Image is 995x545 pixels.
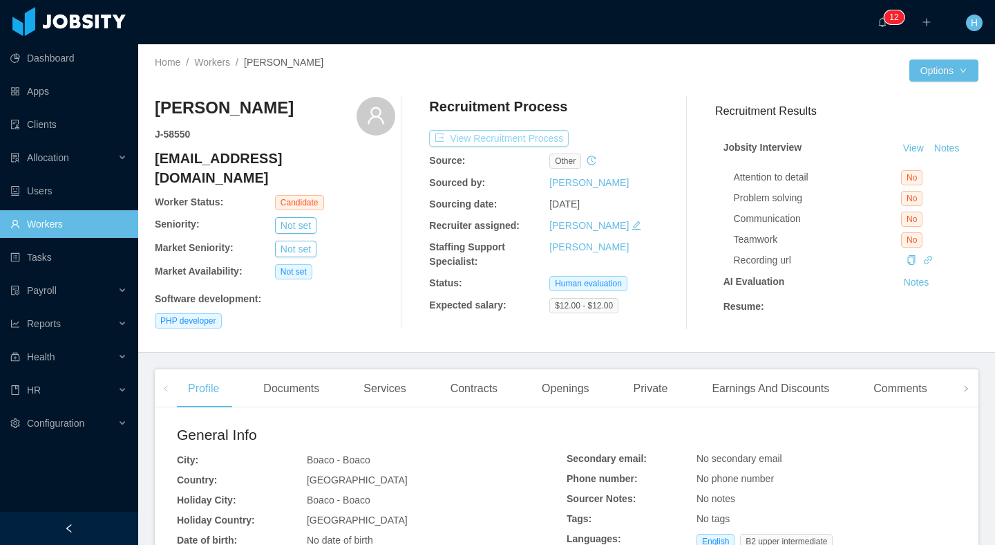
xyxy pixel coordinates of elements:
[623,369,679,408] div: Private
[155,242,234,253] b: Market Seniority:
[429,177,485,188] b: Sourced by:
[275,264,312,279] span: Not set
[177,369,230,408] div: Profile
[907,255,916,265] i: icon: copy
[734,191,902,205] div: Problem solving
[734,170,902,185] div: Attention to detail
[186,57,189,68] span: /
[10,418,20,428] i: icon: setting
[10,44,127,72] a: icon: pie-chartDashboard
[429,220,520,231] b: Recruiter assigned:
[352,369,417,408] div: Services
[923,255,933,266] a: icon: link
[696,512,956,526] div: No tags
[27,385,41,396] span: HR
[27,351,55,362] span: Health
[549,276,627,291] span: Human evaluation
[549,177,629,188] a: [PERSON_NAME]
[177,474,217,486] b: Country:
[10,385,20,395] i: icon: book
[27,152,69,163] span: Allocation
[155,57,180,68] a: Home
[10,319,20,329] i: icon: line-chart
[155,149,395,187] h4: [EMAIL_ADDRESS][DOMAIN_NAME]
[177,515,255,526] b: Holiday Country:
[549,241,629,252] a: [PERSON_NAME]
[10,352,20,362] i: icon: medicine-box
[971,15,978,31] span: H
[27,318,61,329] span: Reports
[696,473,774,484] span: No phone number
[10,111,127,138] a: icon: auditClients
[922,17,931,27] i: icon: plus
[894,10,899,24] p: 2
[567,493,636,504] b: Sourcer Notes:
[632,221,641,230] i: icon: edit
[696,493,735,504] span: No notes
[194,57,230,68] a: Workers
[878,17,887,27] i: icon: bell
[587,156,596,165] i: icon: history
[884,10,904,24] sup: 12
[155,97,294,119] h3: [PERSON_NAME]
[307,474,408,486] span: [GEOGRAPHIC_DATA]
[275,195,324,210] span: Candidate
[155,266,243,277] b: Market Availability:
[10,177,127,205] a: icon: robotUsers
[901,170,922,185] span: No
[366,106,386,125] i: icon: user
[177,454,198,465] b: City:
[531,369,600,408] div: Openings
[429,133,569,144] a: icon: exportView Recruitment Process
[909,59,978,82] button: Optionsicon: down
[923,255,933,265] i: icon: link
[10,77,127,105] a: icon: appstoreApps
[307,515,408,526] span: [GEOGRAPHIC_DATA]
[549,198,580,210] span: [DATE]
[307,454,370,465] span: Boaco - Boaco
[901,191,922,206] span: No
[439,369,509,408] div: Contracts
[27,418,84,429] span: Configuration
[429,97,567,116] h4: Recruitment Process
[898,275,935,291] button: Notes
[701,369,840,408] div: Earnings And Discounts
[889,10,894,24] p: 1
[696,453,782,464] span: No secondary email
[244,57,323,68] span: [PERSON_NAME]
[27,285,57,296] span: Payroll
[10,243,127,271] a: icon: profileTasks
[155,293,261,304] b: Software development :
[10,153,20,163] i: icon: solution
[898,142,929,154] a: View
[429,241,505,267] b: Staffing Support Specialist:
[275,217,316,234] button: Not set
[429,299,506,311] b: Expected salary:
[567,473,638,484] b: Phone number:
[723,276,785,287] strong: AI Evaluation
[177,424,567,446] h2: General Info
[252,369,330,408] div: Documents
[549,154,581,169] span: other
[155,313,222,329] span: PHP developer
[549,220,629,231] a: [PERSON_NAME]
[155,129,190,140] strong: J- 58550
[734,212,902,226] div: Communication
[907,253,916,268] div: Copy
[307,495,370,506] span: Boaco - Boaco
[567,453,647,464] b: Secondary email:
[567,533,621,544] b: Languages:
[862,369,938,408] div: Comments
[549,298,618,313] span: $12.00 - $12.00
[155,219,200,230] b: Seniority:
[10,286,20,295] i: icon: file-protect
[929,140,965,157] button: Notes
[275,241,316,257] button: Not set
[901,232,922,248] span: No
[963,385,969,392] i: icon: right
[162,385,169,392] i: icon: left
[177,495,236,506] b: Holiday City:
[734,253,902,268] div: Recording url
[429,155,465,166] b: Source:
[723,301,764,312] strong: Resume :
